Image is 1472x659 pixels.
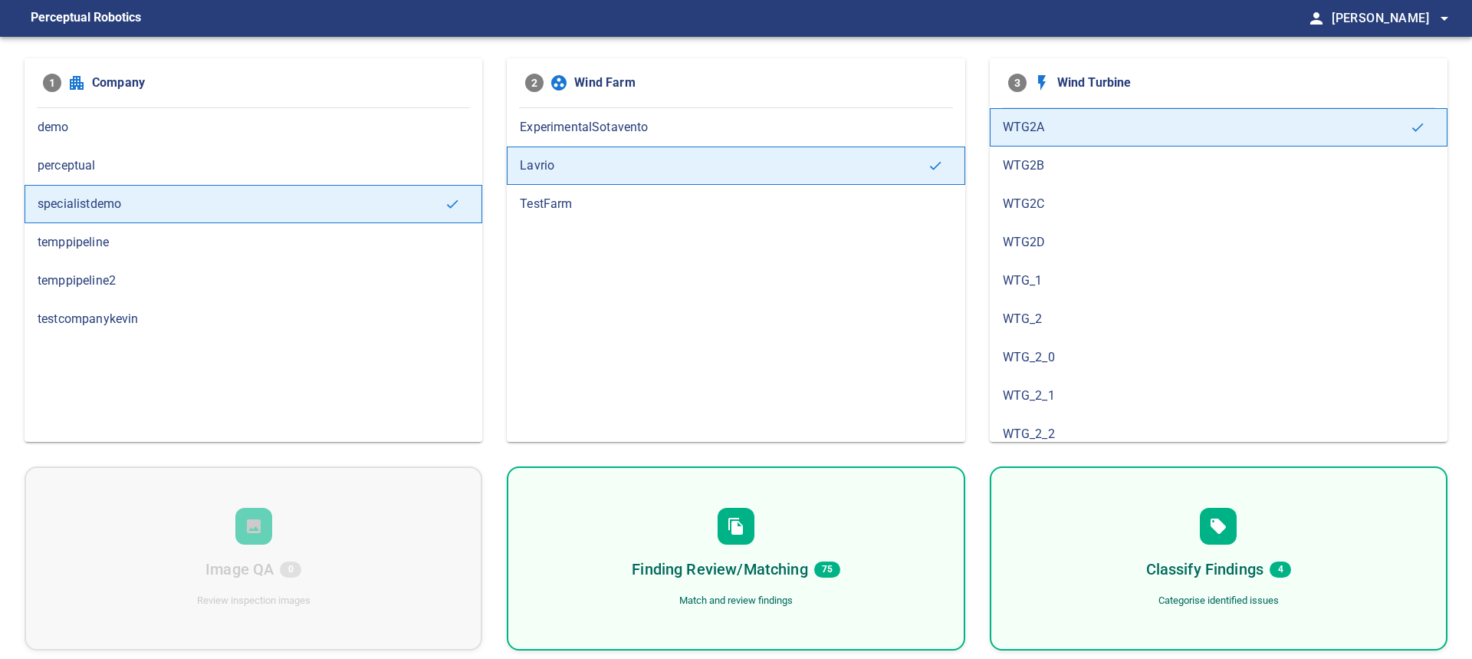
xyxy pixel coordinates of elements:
span: testcompanykevin [38,310,469,328]
div: WTG2D [990,223,1447,262]
div: TestFarm [507,185,964,223]
div: WTG_2_1 [990,377,1447,415]
span: Lavrio [520,157,927,175]
div: temppipeline [25,223,482,262]
span: specialistdemo [38,195,445,213]
h6: Finding Review/Matching [632,557,807,582]
span: 4 [1270,562,1291,578]
span: Wind Turbine [1057,74,1429,92]
div: specialistdemo [25,185,482,223]
div: perceptual [25,147,482,185]
div: temppipeline2 [25,262,482,300]
span: WTG_2_0 [1003,348,1434,367]
h6: Classify Findings [1146,557,1264,582]
span: demo [38,118,469,137]
div: WTG_2_0 [990,338,1447,377]
div: WTG2B [990,147,1447,185]
div: Classify Findings4Categorise identified issues [990,466,1447,651]
span: perceptual [38,157,469,175]
div: Lavrio [507,147,964,185]
span: 2 [525,74,544,92]
span: Wind Farm [574,74,946,92]
span: WTG2D [1003,233,1434,252]
div: Categorise identified issues [1158,594,1279,608]
span: WTG2A [1003,118,1410,137]
div: WTG2A [990,108,1447,147]
div: demo [25,108,482,147]
div: Finding Review/Matching75Match and review findings [507,466,964,651]
span: Company [92,74,464,92]
span: 1 [43,74,61,92]
span: [PERSON_NAME] [1332,8,1454,29]
div: WTG_2 [990,300,1447,338]
span: TestFarm [520,195,951,213]
span: WTG2C [1003,195,1434,213]
button: [PERSON_NAME] [1326,3,1454,34]
div: WTG2C [990,185,1447,223]
span: WTG2B [1003,157,1434,175]
span: ExperimentalSotavento [520,118,951,137]
div: WTG_2_2 [990,415,1447,453]
span: WTG_1 [1003,272,1434,290]
div: Match and review findings [679,594,793,608]
span: temppipeline [38,233,469,252]
div: ExperimentalSotavento [507,108,964,147]
span: WTG_2 [1003,310,1434,328]
div: testcompanykevin [25,300,482,338]
span: 3 [1008,74,1027,92]
span: arrow_drop_down [1435,9,1454,28]
figcaption: Perceptual Robotics [31,6,141,31]
span: person [1307,9,1326,28]
span: WTG_2_1 [1003,387,1434,405]
div: WTG_1 [990,262,1447,300]
span: 75 [814,562,840,578]
span: temppipeline2 [38,272,469,290]
span: WTG_2_2 [1003,425,1434,443]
